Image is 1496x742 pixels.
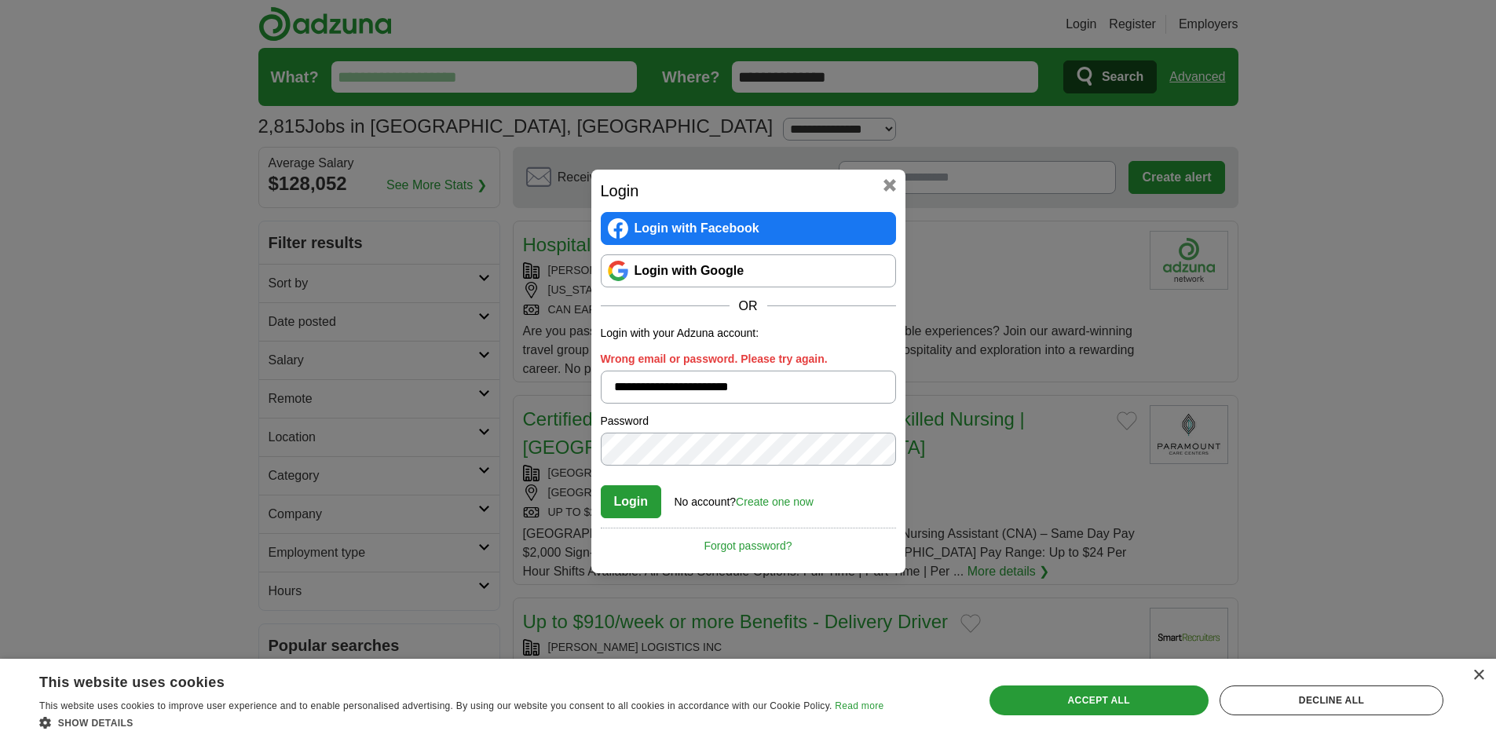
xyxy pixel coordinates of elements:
[1472,670,1484,682] div: Close
[601,413,896,429] label: Password
[601,254,896,287] a: Login with Google
[675,484,814,510] div: No account?
[39,715,883,730] div: Show details
[601,325,896,342] p: Login with your Adzuna account:
[601,351,896,367] label: Wrong email or password. Please try again.
[58,718,134,729] span: Show details
[835,700,883,711] a: Read more, opens a new window
[736,495,814,508] a: Create one now
[601,212,896,245] a: Login with Facebook
[730,297,767,316] span: OR
[601,179,896,203] h2: Login
[601,528,896,554] a: Forgot password?
[989,685,1209,715] div: Accept all
[39,700,832,711] span: This website uses cookies to improve user experience and to enable personalised advertising. By u...
[39,668,844,692] div: This website uses cookies
[601,485,662,518] button: Login
[1220,685,1443,715] div: Decline all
